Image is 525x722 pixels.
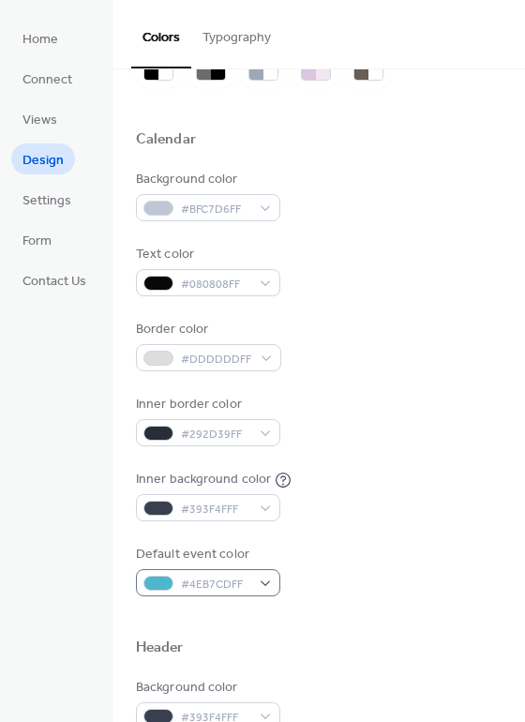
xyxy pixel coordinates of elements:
[11,224,63,255] a: Form
[136,639,184,658] div: Header
[136,395,277,414] div: Inner border color
[22,232,52,251] span: Form
[136,170,277,189] div: Background color
[136,678,277,698] div: Background color
[11,103,68,134] a: Views
[181,275,250,294] span: #080808FF
[22,111,57,130] span: Views
[136,130,196,150] div: Calendar
[22,191,71,211] span: Settings
[22,151,64,171] span: Design
[11,23,69,53] a: Home
[11,63,83,94] a: Connect
[22,70,72,90] span: Connect
[22,30,58,50] span: Home
[181,200,250,219] span: #BFC7D6FF
[181,425,250,444] span: #292D39FF
[136,245,277,264] div: Text color
[181,350,251,369] span: #DDDDDDFF
[136,470,271,489] div: Inner background color
[22,272,86,292] span: Contact Us
[181,500,250,519] span: #393F4FFF
[11,264,97,295] a: Contact Us
[181,575,250,594] span: #4EB7CDFF
[11,143,75,174] a: Design
[136,320,277,339] div: Border color
[136,545,277,564] div: Default event color
[11,184,82,215] a: Settings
